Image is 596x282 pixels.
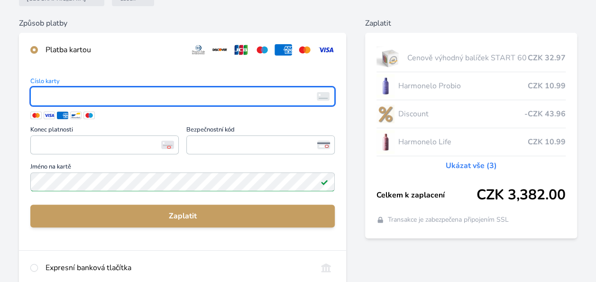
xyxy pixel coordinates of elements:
img: CLEAN_LIFE_se_stinem_x-lo.jpg [376,130,394,154]
span: CZK 10.99 [528,80,566,92]
img: onlineBanking_CZ.svg [317,262,335,273]
img: jcb.svg [232,44,250,56]
span: -CZK 43.96 [524,108,566,120]
img: Konec platnosti [161,141,174,149]
span: Zaplatit [38,210,327,222]
span: Cenově výhodný balíček START 60 [407,52,528,64]
iframe: Iframe pro číslo karty [35,90,330,103]
img: discover.svg [211,44,229,56]
img: start.jpg [376,46,403,70]
span: CZK 10.99 [528,136,566,148]
img: discount-lo.png [376,102,394,126]
h6: Způsob platby [19,18,346,29]
span: Harmonelo Probio [398,80,528,92]
span: Transakce je zabezpečena připojením SSL [388,215,509,225]
a: Ukázat vše (3) [446,160,497,171]
iframe: Iframe pro bezpečnostní kód [191,138,330,151]
img: visa.svg [317,44,335,56]
span: CZK 3,382.00 [477,187,566,204]
span: Discount [398,108,524,120]
div: Platba kartou [46,44,182,56]
img: card [317,92,330,101]
div: Expresní banková tlačítka [46,262,310,273]
span: Jméno na kartě [30,164,335,172]
img: Platné pole [321,178,328,186]
span: Konec platnosti [30,127,179,135]
iframe: Iframe pro datum vypršení platnosti [35,138,174,151]
img: maestro.svg [254,44,271,56]
span: Bezpečnostní kód [186,127,335,135]
input: Jméno na kartěPlatné pole [30,172,335,191]
span: Číslo karty [30,78,335,87]
h6: Zaplatit [365,18,577,29]
img: amex.svg [275,44,292,56]
span: Celkem k zaplacení [376,189,477,201]
span: CZK 32.97 [528,52,566,64]
span: Harmonelo Life [398,136,528,148]
img: CLEAN_PROBIO_se_stinem_x-lo.jpg [376,74,394,98]
button: Zaplatit [30,205,335,227]
img: diners.svg [190,44,207,56]
img: mc.svg [296,44,313,56]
